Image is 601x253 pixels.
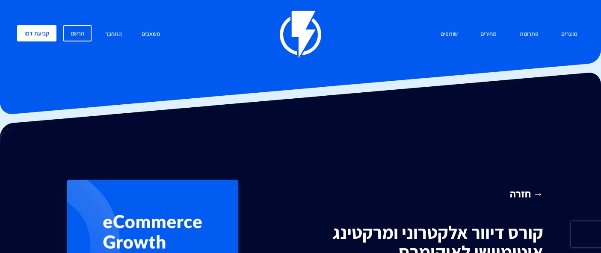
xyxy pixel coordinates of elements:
[434,25,464,44] a: שותפים
[17,25,56,41] a: קביעת דמו
[555,25,584,44] a: מוצרים
[135,25,167,44] a: משאבים
[513,25,545,44] a: פתרונות
[99,25,128,44] a: התחבר
[63,25,92,41] a: הרשם
[474,25,503,44] a: מחירים
[265,186,543,201] a: → חזרה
